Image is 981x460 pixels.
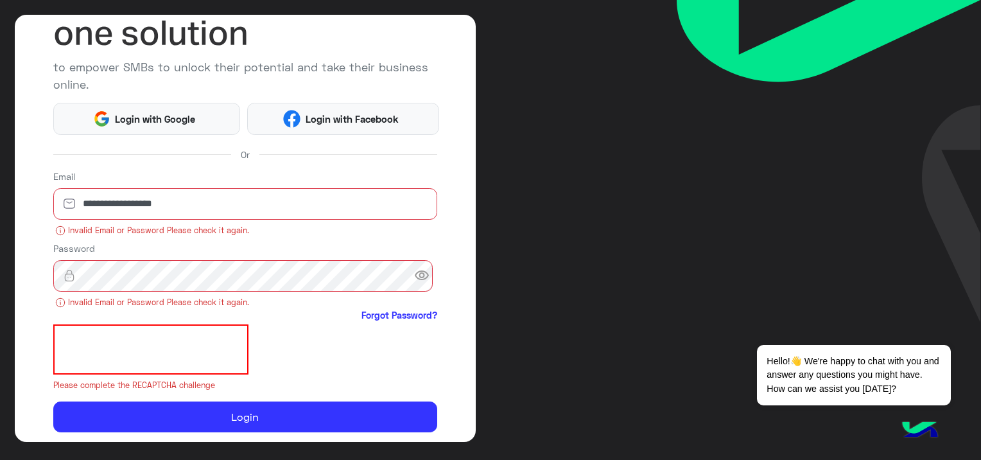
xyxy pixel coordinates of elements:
[757,345,950,405] span: Hello!👋 We're happy to chat with you and answer any questions you might have. How can we assist y...
[53,58,437,93] p: to empower SMBs to unlock their potential and take their business online.
[55,226,65,236] img: error
[53,197,85,210] img: email
[898,409,942,454] img: hulul-logo.png
[53,297,437,309] small: Invalid Email or Password Please check it again.
[241,148,250,161] span: Or
[55,297,65,308] img: error
[53,402,437,432] button: Login
[53,225,437,237] small: Invalid Email or Password Please check it again.
[319,442,381,454] a: Privacy Policy
[53,324,248,375] iframe: reCAPTCHA
[283,110,300,127] img: Facebook
[110,112,200,127] span: Login with Google
[414,265,437,288] span: visibility
[300,112,403,127] span: Login with Facebook
[53,242,95,255] label: Password
[302,442,319,454] span: and
[53,170,75,183] label: Email
[247,103,439,135] button: Login with Facebook
[53,103,241,135] button: Login with Google
[93,110,110,127] img: Google
[53,380,437,392] small: Please complete the RECAPTCHA challenge
[361,308,437,322] a: Forgot Password?
[109,442,245,454] span: By registering, you accept our
[53,269,85,282] img: lock
[245,442,302,454] a: Terms of use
